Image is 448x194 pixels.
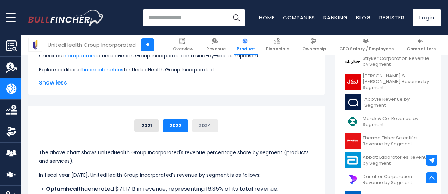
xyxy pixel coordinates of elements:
[345,74,361,90] img: JNJ logo
[345,114,361,130] img: MRK logo
[46,185,84,193] b: Optumhealth
[39,51,314,60] p: Check out to UnitedHealth Group Incorporated in a side-by-side comparison.
[39,148,314,165] p: The above chart shows UnitedHealth Group Incorporated's revenue percentage share by segment (prod...
[407,46,436,52] span: Competitors
[336,35,397,55] a: CEO Salary / Employees
[170,35,196,55] a: Overview
[163,119,188,132] button: 2022
[39,171,314,179] p: In fiscal year [DATE], UnitedHealth Group Incorporated's revenue by segment is as follows:
[363,56,431,68] span: Stryker Corporation Revenue by Segment
[356,14,371,21] a: Blog
[206,46,226,52] span: Revenue
[29,38,42,51] img: UNH logo
[82,66,123,73] a: financial metrics
[203,35,229,55] a: Revenue
[263,35,292,55] a: Financials
[340,170,436,189] a: Danaher Corporation Revenue by Segment
[283,14,315,21] a: Companies
[345,152,361,168] img: ABT logo
[363,73,431,91] span: [PERSON_NAME] & [PERSON_NAME] Revenue by Segment
[340,52,436,71] a: Stryker Corporation Revenue by Segment
[302,46,326,52] span: Ownership
[259,14,274,21] a: Home
[323,14,347,21] a: Ranking
[39,65,314,74] p: Explore additional for UnitedHealth Group Incorporated.
[28,10,104,26] a: Go to homepage
[345,133,361,149] img: TMO logo
[48,41,136,49] div: UnitedHealth Group Incorporated
[413,9,441,26] a: Login
[340,93,436,112] a: AbbVie Revenue by Segment
[39,79,314,87] span: Show less
[345,94,362,110] img: ABBV logo
[134,119,159,132] button: 2021
[340,71,436,93] a: [PERSON_NAME] & [PERSON_NAME] Revenue by Segment
[39,185,314,193] li: generated $71.17 B in revenue, representing 16.35% of its total revenue.
[339,46,394,52] span: CEO Salary / Employees
[192,119,218,132] button: 2024
[364,96,431,108] span: AbbVie Revenue by Segment
[363,174,431,186] span: Danaher Corporation Revenue by Segment
[340,151,436,170] a: Abbott Laboratories Revenue by Segment
[237,46,255,52] span: Product
[345,172,361,188] img: DHR logo
[299,35,329,55] a: Ownership
[363,135,431,147] span: Thermo Fisher Scientific Revenue by Segment
[28,10,104,26] img: Bullfincher logo
[363,155,431,167] span: Abbott Laboratories Revenue by Segment
[228,9,245,26] button: Search
[379,14,404,21] a: Register
[6,126,17,137] img: Ownership
[345,54,361,70] img: SYK logo
[340,131,436,151] a: Thermo Fisher Scientific Revenue by Segment
[404,35,439,55] a: Competitors
[266,46,289,52] span: Financials
[141,38,154,51] a: +
[173,46,193,52] span: Overview
[363,116,431,128] span: Merck & Co. Revenue by Segment
[340,112,436,131] a: Merck & Co. Revenue by Segment
[65,52,95,59] a: competitors
[234,35,258,55] a: Product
